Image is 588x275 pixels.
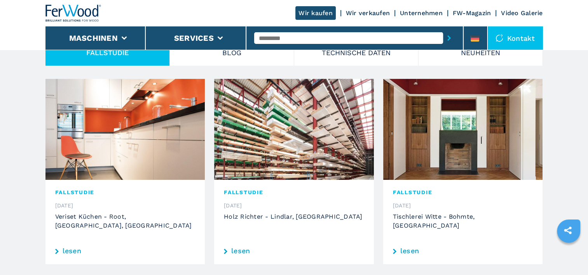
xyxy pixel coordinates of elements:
[294,40,419,66] button: TECHNISCHE DATEN
[393,190,533,195] span: FALLSTUDIE
[45,79,205,180] img: Veriset Küchen - Root, Luzern, Schweiz
[400,9,443,17] a: Unternehmen
[393,247,533,254] a: lesen
[45,5,101,22] img: Ferwood
[45,40,170,66] button: FALLSTUDIE
[45,79,205,264] a: Veriset Küchen - Root, Luzern, SchweizFALLSTUDIE[DATE]Veriset Küchen - Root, [GEOGRAPHIC_DATA], [...
[224,190,364,195] span: FALLSTUDIE
[346,9,390,17] a: Wir verkaufen
[393,212,533,230] h3: Tischlerei Witte - Bohmte, [GEOGRAPHIC_DATA]
[295,6,336,20] a: Wir kaufen
[55,212,195,230] h3: Veriset Küchen - Root, [GEOGRAPHIC_DATA], [GEOGRAPHIC_DATA]
[214,79,374,264] a: Holz Richter - Lindlar, DeutschlandFALLSTUDIE[DATE]Holz Richter - Lindlar, [GEOGRAPHIC_DATA] lesen
[496,34,503,42] img: Kontakt
[501,9,543,17] a: Video Galerie
[214,79,374,180] img: Holz Richter - Lindlar, Deutschland
[383,79,543,264] a: Tischlerei Witte - Bohmte, DeutschlandFALLSTUDIE[DATE]Tischlerei Witte - Bohmte, [GEOGRAPHIC_DATA...
[419,40,543,66] button: NEUHEITEN
[170,40,294,66] button: Blog
[443,29,455,47] button: submit-button
[69,33,118,43] button: Maschinen
[453,9,491,17] a: FW-Magazin
[55,247,195,254] a: lesen
[55,203,195,208] span: [DATE]
[393,203,533,208] span: [DATE]
[383,79,543,180] img: Tischlerei Witte - Bohmte, Deutschland
[55,190,195,195] span: FALLSTUDIE
[224,203,364,208] span: [DATE]
[174,33,214,43] button: Services
[555,240,582,269] iframe: Chat
[224,247,364,254] a: lesen
[488,26,543,50] div: Kontakt
[224,212,364,221] h3: Holz Richter - Lindlar, [GEOGRAPHIC_DATA]
[558,221,578,240] a: sharethis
